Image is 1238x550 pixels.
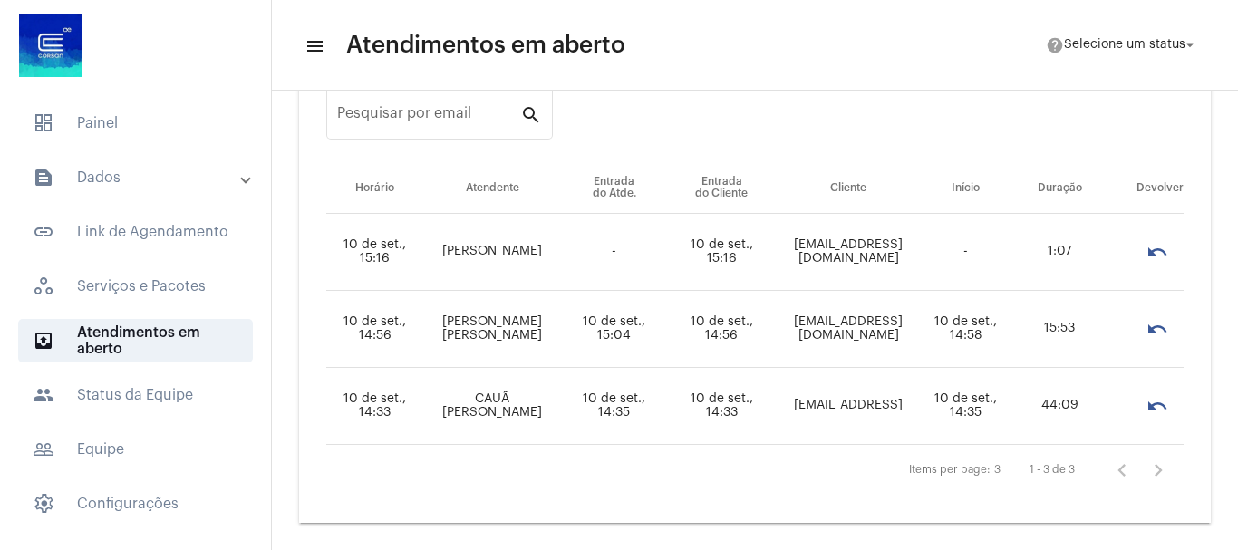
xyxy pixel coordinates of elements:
[326,214,424,291] td: 10 de set., 15:16
[1146,395,1168,417] mat-icon: undo
[1116,388,1184,424] mat-chip-list: selection
[18,210,253,254] span: Link de Agendamento
[994,464,1001,476] div: 3
[1146,318,1168,340] mat-icon: undo
[18,428,253,471] span: Equipe
[424,214,561,291] td: [PERSON_NAME]
[667,214,776,291] td: 10 de set., 15:16
[561,291,667,368] td: 10 de set., 15:04
[18,101,253,145] span: Painel
[1011,291,1109,368] td: 15:53
[1011,214,1109,291] td: 1:07
[11,156,271,199] mat-expansion-panel-header: sidenav iconDados
[326,291,424,368] td: 10 de set., 14:56
[1011,163,1109,214] th: Duração
[1109,163,1184,214] th: Devolver
[520,103,542,125] mat-icon: search
[776,291,922,368] td: [EMAIL_ADDRESS][DOMAIN_NAME]
[561,368,667,445] td: 10 de set., 14:35
[1046,36,1064,54] mat-icon: help
[776,368,922,445] td: [EMAIL_ADDRESS]
[776,214,922,291] td: [EMAIL_ADDRESS][DOMAIN_NAME]
[922,163,1011,214] th: Início
[424,291,561,368] td: [PERSON_NAME] [PERSON_NAME]
[667,291,776,368] td: 10 de set., 14:56
[909,464,991,476] div: Items per page:
[424,163,561,214] th: Atendente
[667,163,776,214] th: Entrada do Cliente
[346,31,625,60] span: Atendimentos em aberto
[337,109,520,125] input: Pesquisar por email
[33,221,54,243] mat-icon: sidenav icon
[305,35,323,57] mat-icon: sidenav icon
[776,163,922,214] th: Cliente
[1064,39,1185,52] span: Selecione um status
[667,368,776,445] td: 10 de set., 14:33
[1104,452,1140,488] button: Página anterior
[33,384,54,406] mat-icon: sidenav icon
[15,9,87,82] img: d4669ae0-8c07-2337-4f67-34b0df7f5ae4.jpeg
[326,368,424,445] td: 10 de set., 14:33
[33,439,54,460] mat-icon: sidenav icon
[922,368,1011,445] td: 10 de set., 14:35
[33,167,242,188] mat-panel-title: Dados
[1140,452,1176,488] button: Próxima página
[1116,234,1184,270] mat-chip-list: selection
[1035,27,1209,63] button: Selecione um status
[1011,368,1109,445] td: 44:09
[1146,241,1168,263] mat-icon: undo
[922,291,1011,368] td: 10 de set., 14:58
[1030,464,1075,476] div: 1 - 3 de 3
[18,265,253,308] span: Serviços e Pacotes
[561,214,667,291] td: -
[1116,311,1184,347] mat-chip-list: selection
[326,163,424,214] th: Horário
[33,112,54,134] span: sidenav icon
[18,319,253,362] span: Atendimentos em aberto
[33,167,54,188] mat-icon: sidenav icon
[33,493,54,515] span: sidenav icon
[424,368,561,445] td: CAUÃ [PERSON_NAME]
[18,373,253,417] span: Status da Equipe
[561,163,667,214] th: Entrada do Atde.
[33,330,54,352] mat-icon: sidenav icon
[18,482,253,526] span: Configurações
[33,275,54,297] span: sidenav icon
[1182,37,1198,53] mat-icon: arrow_drop_down
[922,214,1011,291] td: -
